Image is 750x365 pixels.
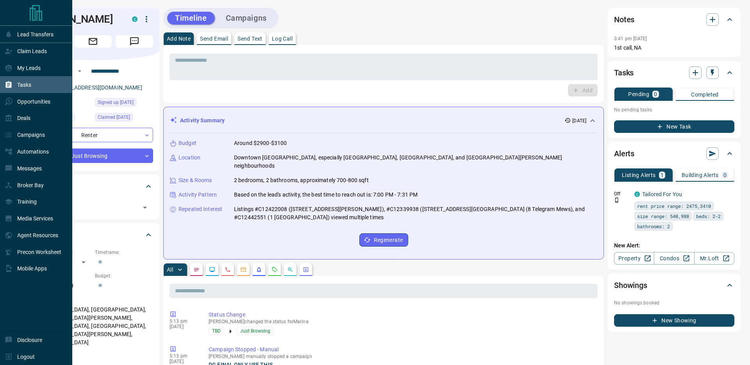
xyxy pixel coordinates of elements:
[694,252,734,265] a: Mr.Loft
[614,314,734,327] button: New Showing
[614,13,634,26] h2: Notes
[225,267,231,273] svg: Calls
[234,176,369,184] p: 2 bedrooms, 2 bathrooms, approximately 700-800 sqft
[234,154,597,170] p: Downtown [GEOGRAPHIC_DATA], especially [GEOGRAPHIC_DATA], [GEOGRAPHIC_DATA], and [GEOGRAPHIC_DATA...
[33,13,120,25] h1: [PERSON_NAME]
[95,113,153,124] div: Mon Oct 06 2025
[212,327,221,335] span: TBD
[628,91,649,97] p: Pending
[240,267,246,273] svg: Emails
[95,98,153,109] div: Mon Oct 06 2025
[209,267,215,273] svg: Lead Browsing Activity
[614,36,647,41] p: 3:41 pm [DATE]
[614,66,634,79] h2: Tasks
[33,296,153,303] p: Areas Searched:
[170,318,197,324] p: 5:13 pm
[95,249,153,256] p: Timeframe:
[634,191,640,197] div: condos.ca
[654,91,657,97] p: 0
[179,191,217,199] p: Activity Pattern
[218,12,275,25] button: Campaigns
[614,197,620,203] svg: Push Notification Only
[200,36,228,41] p: Send Email
[167,267,173,272] p: All
[234,205,597,222] p: Listings #C12422008 ([STREET_ADDRESS][PERSON_NAME]), #C12339938 ([STREET_ADDRESS][GEOGRAPHIC_DATA...
[622,172,656,178] p: Listing Alerts
[256,267,262,273] svg: Listing Alerts
[234,191,418,199] p: Based on the lead's activity, the best time to reach out is: 7:00 PM - 7:31 PM
[614,252,654,265] a: Property
[614,144,734,163] div: Alerts
[170,353,197,359] p: 5:13 pm
[139,202,150,213] button: Open
[637,212,689,220] span: size range: 540,988
[614,190,630,197] p: Off
[33,128,153,142] div: Renter
[637,202,711,210] span: rent price range: 2475,3410
[572,117,586,124] p: [DATE]
[637,222,670,230] span: bathrooms: 2
[170,324,197,329] p: [DATE]
[95,272,153,279] p: Budget:
[661,172,664,178] p: 1
[209,345,595,354] p: Campaign Stopped - Manual
[167,12,215,25] button: Timeline
[33,353,153,360] p: Motivation:
[209,319,595,324] p: [PERSON_NAME] changed the status for Marina
[303,267,309,273] svg: Agent Actions
[614,299,734,306] p: No showings booked
[271,267,278,273] svg: Requests
[209,311,595,319] p: Status Change
[614,104,734,116] p: No pending tasks
[614,120,734,133] button: New Task
[614,10,734,29] div: Notes
[170,113,597,128] div: Activity Summary[DATE]
[193,267,200,273] svg: Notes
[287,267,293,273] svg: Opportunities
[696,212,721,220] span: beds: 2-2
[170,359,197,364] p: [DATE]
[240,327,270,335] span: Just Browsing
[682,172,719,178] p: Building Alerts
[98,113,130,121] span: Claimed [DATE]
[179,176,212,184] p: Size & Rooms
[614,276,734,295] div: Showings
[75,66,84,76] button: Open
[132,16,137,22] div: condos.ca
[33,177,153,196] div: Tags
[98,98,134,106] span: Signed up [DATE]
[179,205,222,213] p: Repeated Interest
[209,354,595,359] p: [PERSON_NAME] manually stopped a campaign
[179,139,196,147] p: Budget
[180,116,225,125] p: Activity Summary
[74,35,112,48] span: Email
[33,149,153,163] div: Just Browsing
[33,225,153,244] div: Criteria
[642,191,682,197] a: Tailored For You
[54,84,142,91] a: [EMAIL_ADDRESS][DOMAIN_NAME]
[614,147,634,160] h2: Alerts
[654,252,694,265] a: Condos
[33,303,153,349] p: [GEOGRAPHIC_DATA], [GEOGRAPHIC_DATA], [GEOGRAPHIC_DATA][PERSON_NAME], [GEOGRAPHIC_DATA], [GEOGRAP...
[167,36,191,41] p: Add Note
[723,172,727,178] p: 0
[359,233,408,247] button: Regenerate
[234,139,287,147] p: Around $2900-$3100
[237,36,262,41] p: Send Text
[614,44,734,52] p: 1st call, NA
[614,63,734,82] div: Tasks
[272,36,293,41] p: Log Call
[614,279,647,292] h2: Showings
[116,35,153,48] span: Message
[691,92,719,97] p: Completed
[614,242,734,250] p: New Alert:
[179,154,200,162] p: Location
